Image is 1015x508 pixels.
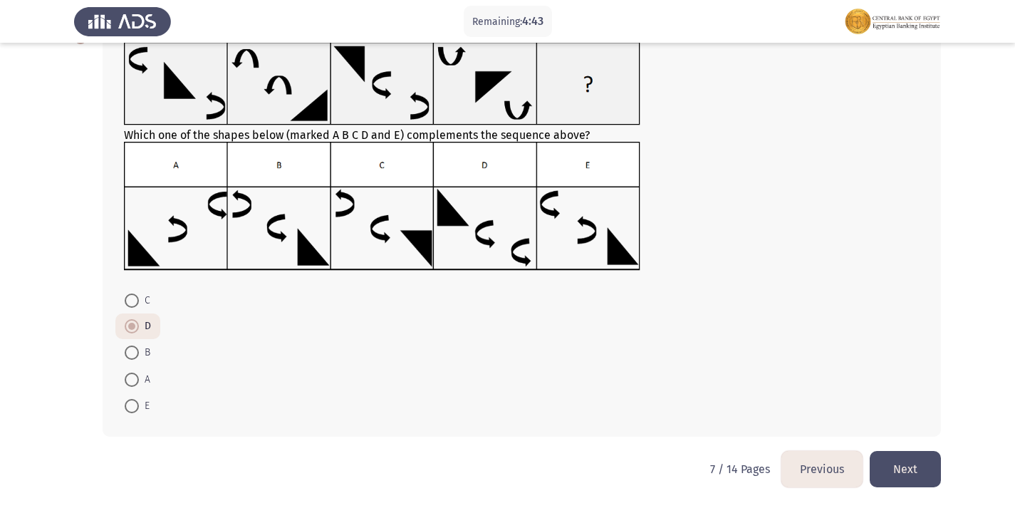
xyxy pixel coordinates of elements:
span: B [139,344,150,361]
button: load previous page [781,451,863,487]
span: A [139,371,150,388]
p: Remaining: [472,13,543,31]
span: E [139,398,150,415]
img: Assessment logo of FOCUS Assessment 3 Modules EN [844,1,941,41]
img: Assess Talent Management logo [74,1,171,41]
img: UkFYMDA3NUEucG5nMTYyMjAzMjMyNjEwNA==.png [124,42,640,125]
span: D [139,318,151,335]
div: Which one of the shapes below (marked A B C D and E) complements the sequence above? [124,42,920,274]
img: UkFYMDA3NUIucG5nMTYyMjAzMjM1ODExOQ==.png [124,142,640,271]
span: 4:43 [522,14,543,28]
button: load next page [870,451,941,487]
p: 7 / 14 Pages [710,462,770,476]
span: C [139,292,150,309]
